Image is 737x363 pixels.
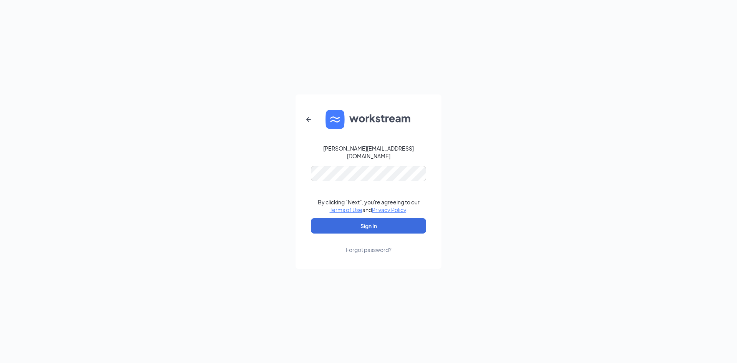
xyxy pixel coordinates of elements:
a: Terms of Use [330,206,362,213]
div: By clicking "Next", you're agreeing to our and . [318,198,420,214]
button: ArrowLeftNew [299,110,318,129]
svg: ArrowLeftNew [304,115,313,124]
div: [PERSON_NAME][EMAIL_ADDRESS][DOMAIN_NAME] [311,144,426,160]
a: Forgot password? [346,234,392,254]
a: Privacy Policy [372,206,406,213]
div: Forgot password? [346,246,392,254]
img: WS logo and Workstream text [326,110,411,129]
button: Sign In [311,218,426,234]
